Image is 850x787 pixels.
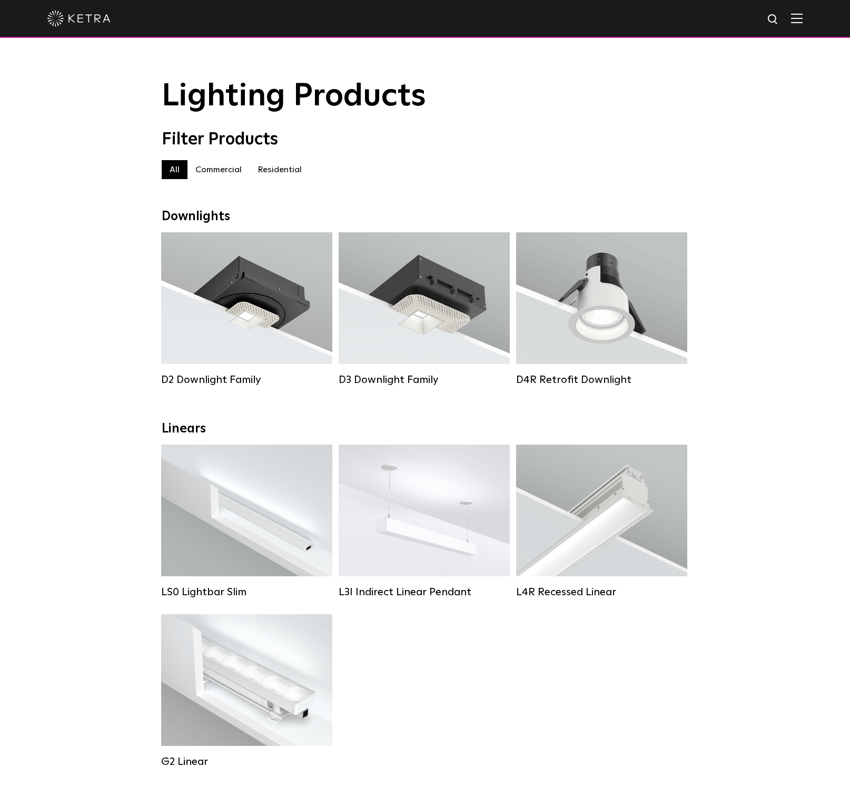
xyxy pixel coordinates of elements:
label: All [162,160,187,179]
a: L4R Recessed Linear Lumen Output:400 / 600 / 800 / 1000Colors:White / BlackControl:Lutron Clear C... [516,445,687,598]
a: L3I Indirect Linear Pendant Lumen Output:400 / 600 / 800 / 1000Housing Colors:White / BlackContro... [339,445,510,598]
a: LS0 Lightbar Slim Lumen Output:200 / 350Colors:White / BlackControl:X96 Controller [161,445,332,598]
img: Hamburger%20Nav.svg [791,13,803,23]
label: Commercial [187,160,250,179]
div: D4R Retrofit Downlight [516,373,687,386]
div: G2 Linear [161,755,332,768]
img: search icon [767,13,780,26]
div: Downlights [162,209,688,224]
a: G2 Linear Lumen Output:400 / 700 / 1000Colors:WhiteBeam Angles:Flood / [GEOGRAPHIC_DATA] / Narrow... [161,614,332,768]
div: LS0 Lightbar Slim [161,586,332,598]
a: D2 Downlight Family Lumen Output:1200Colors:White / Black / Gloss Black / Silver / Bronze / Silve... [161,232,332,386]
div: Filter Products [162,130,688,150]
a: D3 Downlight Family Lumen Output:700 / 900 / 1100Colors:White / Black / Silver / Bronze / Paintab... [339,232,510,386]
a: D4R Retrofit Downlight Lumen Output:800Colors:White / BlackBeam Angles:15° / 25° / 40° / 60°Watta... [516,232,687,386]
label: Residential [250,160,310,179]
div: D2 Downlight Family [161,373,332,386]
div: Linears [162,421,688,437]
div: L3I Indirect Linear Pendant [339,586,510,598]
span: Lighting Products [162,81,426,112]
div: L4R Recessed Linear [516,586,687,598]
img: ketra-logo-2019-white [47,11,111,26]
div: D3 Downlight Family [339,373,510,386]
